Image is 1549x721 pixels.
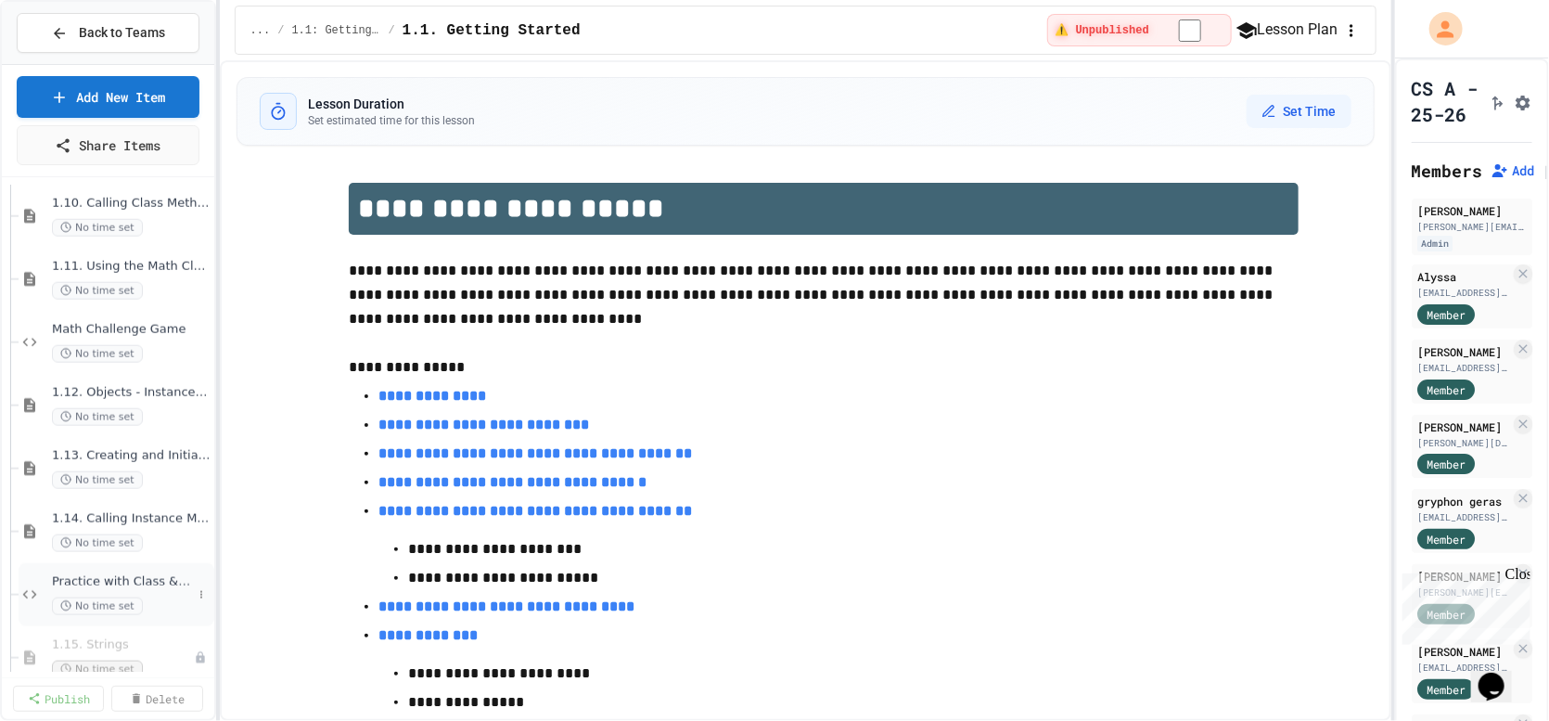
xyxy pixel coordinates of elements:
span: ⚠️ Unpublished [1056,23,1149,38]
span: 1.10. Calling Class Methods [52,196,211,212]
a: Publish [13,686,104,712]
div: [EMAIL_ADDRESS][DOMAIN_NAME] [1417,510,1510,524]
span: No time set [52,471,143,489]
span: 1.14. Calling Instance Methods [52,511,211,527]
button: Lesson Plan [1235,19,1338,42]
button: Set Time [1247,95,1351,128]
a: Delete [111,686,202,712]
span: 1.12. Objects - Instances of Classes [52,385,211,401]
a: Add New Item [17,76,199,118]
span: 1.1. Getting Started [403,19,581,42]
h3: Lesson Duration [308,95,475,113]
span: No time set [52,534,143,552]
span: Math Challenge Game [52,322,211,338]
div: [EMAIL_ADDRESS][DOMAIN_NAME] [1417,286,1510,300]
span: No time set [52,661,143,678]
span: Practice with Class & Instance Methods [52,574,192,590]
span: No time set [52,345,143,363]
div: Unpublished [194,651,207,664]
div: My Account [1410,7,1467,50]
span: 1.11. Using the Math Class [52,259,211,275]
span: 1.1: Getting Started [292,23,381,38]
span: No time set [52,408,143,426]
input: publish toggle [1157,19,1223,42]
div: [PERSON_NAME] [1417,343,1510,360]
a: Share Items [17,125,199,165]
span: Member [1427,531,1466,547]
div: Admin [1417,236,1453,251]
span: Member [1427,681,1466,698]
div: gryphon geras [1417,493,1510,509]
h2: Members [1412,158,1483,184]
div: Alyssa [1417,268,1510,285]
div: ⚠️ Students cannot see this content! Click the toggle to publish it and make it visible to your c... [1047,14,1232,46]
span: No time set [52,219,143,237]
div: [PERSON_NAME][DOMAIN_NAME][EMAIL_ADDRESS][PERSON_NAME][DOMAIN_NAME] [1417,436,1510,450]
iframe: chat widget [1395,566,1530,645]
h1: CS A - 25-26 [1412,75,1480,127]
span: / [277,23,284,38]
iframe: chat widget [1471,647,1530,702]
button: Add [1491,161,1535,180]
span: Member [1427,306,1466,323]
div: [EMAIL_ADDRESS][DOMAIN_NAME] [1417,361,1510,375]
p: Set estimated time for this lesson [308,113,475,128]
div: [PERSON_NAME] [1417,643,1510,660]
span: 1.15. Strings [52,637,194,653]
div: [PERSON_NAME] [1417,418,1510,435]
button: Assignment Settings [1514,90,1532,112]
span: No time set [52,282,143,300]
div: [PERSON_NAME] [1417,202,1527,219]
span: No time set [52,598,143,615]
span: / [389,23,395,38]
span: Member [1427,381,1466,398]
span: ... [250,23,271,38]
div: [PERSON_NAME][EMAIL_ADDRESS][PERSON_NAME][DOMAIN_NAME] [1417,220,1527,234]
div: Chat with us now!Close [7,7,128,118]
span: Member [1427,456,1466,472]
div: [EMAIL_ADDRESS][PERSON_NAME][DOMAIN_NAME] [1417,661,1510,675]
span: Back to Teams [79,23,165,43]
button: Back to Teams [17,13,199,53]
button: Click to see fork details [1488,90,1506,112]
span: 1.13. Creating and Initializing Objects: Constructors [52,448,211,464]
button: More options [192,586,211,604]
